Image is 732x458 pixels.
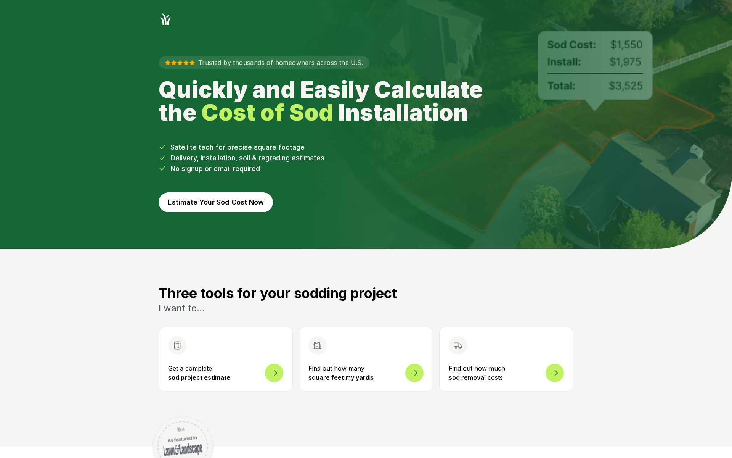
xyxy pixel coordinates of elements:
h1: Quickly and Easily Calculate the Installation [159,78,500,124]
li: Satellite tech for precise square footage [159,142,573,153]
li: No signup or email required [159,163,573,174]
a: Find out how much sod removal costs [439,327,573,392]
button: Open sod measurement and cost calculator [159,327,293,392]
p: Find out how many is [308,364,424,382]
strong: sod removal [449,374,486,381]
a: Find out how many square feet my yardis [299,327,433,392]
p: Get a complete [168,364,283,382]
h3: Three tools for your sodding project [159,285,573,301]
p: I want to... [159,302,573,314]
li: Delivery, installation, soil & regrading [159,153,573,163]
span: estimates [292,154,324,162]
button: Estimate Your Sod Cost Now [159,192,273,212]
p: Find out how much costs [449,364,564,382]
strong: square feet my yard [308,374,369,381]
strong: Cost of Sod [201,98,334,126]
strong: sod project estimate [168,374,230,381]
p: Trusted by thousands of homeowners across the U.S. [159,56,369,69]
